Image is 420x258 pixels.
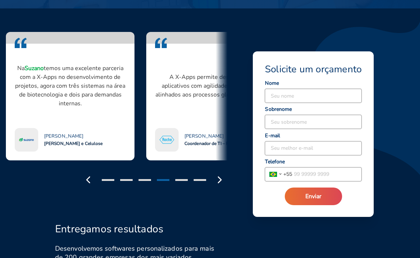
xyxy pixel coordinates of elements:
strong: Suzano [25,64,44,72]
span: + 55 [283,170,292,178]
input: Seu melhor e-mail [265,141,362,155]
span: Enviar [305,192,322,200]
span: Solicite um orçamento [265,63,362,76]
span: Coordenador de TI – Roche Latam [184,141,252,146]
span: [PERSON_NAME] e Celulose [44,141,103,146]
button: Enviar [285,188,342,205]
span: [PERSON_NAME] [44,133,83,139]
span: [PERSON_NAME] [184,133,224,139]
h2: Entregamos resultados [55,223,163,235]
p: Na temos uma excelente parceria com a X-Apps no desenvolvimento de projetos, agora com três siste... [15,64,126,108]
p: A X-Apps permite desenvolver aplicativos com agilidade, eficiência e alinhados aos processos glob... [155,73,266,99]
input: 99 99999 9999 [292,167,362,181]
input: Seu nome [265,89,362,103]
input: Seu sobrenome [265,115,362,129]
